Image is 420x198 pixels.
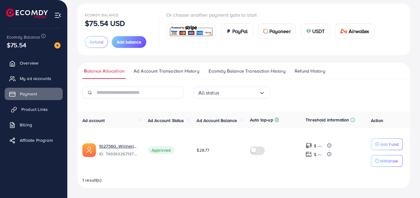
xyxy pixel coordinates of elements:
a: cardPayPal [221,23,253,39]
p: Auto top-up [250,116,273,124]
span: Refund History [295,68,325,74]
span: Ecomdy Balance [85,12,119,18]
span: $28.77 [197,147,209,153]
a: Affiliate Program [5,134,63,146]
span: Product Links [21,106,48,112]
span: Overview [20,60,38,66]
span: Ad Account Balance [197,117,237,124]
a: Billing [5,119,63,131]
span: Refund [89,39,103,45]
a: card [166,24,216,39]
a: Product Links [5,103,63,116]
p: Add Fund [380,141,399,148]
img: menu [54,12,61,19]
img: image [54,42,60,48]
img: top-up amount [306,142,312,149]
span: Action [371,117,383,124]
span: Billing [20,122,32,128]
p: Or choose another payment gate to start [166,11,380,19]
a: 1027560_Winnerize_1744747938584 [99,143,138,149]
img: card [306,29,311,34]
a: cardAirwallex [335,23,374,39]
span: Add balance [117,39,141,45]
button: Refund [85,36,108,48]
span: Ad Account Status [148,117,184,124]
iframe: Chat [394,170,415,193]
a: Overview [5,57,63,69]
span: Airwallex [349,27,369,35]
input: Search for option [219,88,259,98]
span: Payoneer [269,27,291,35]
div: <span class='underline'>1027560_Winnerize_1744747938584</span></br>7493632671978045448 [99,143,138,157]
img: logo [6,9,48,18]
span: My ad accounts [20,75,51,82]
span: Balance Allocation [84,68,124,74]
a: My ad accounts [5,72,63,85]
p: $75.54 USD [85,19,125,27]
a: cardPayoneer [258,23,296,39]
a: Payment [5,88,63,100]
span: $75.54 [7,40,26,49]
img: ic-ads-acc.e4c84228.svg [82,143,96,157]
img: card [168,25,214,38]
span: Payment [20,91,37,97]
p: Threshold information [306,116,349,124]
img: card [263,29,268,34]
span: ID: 7493632671978045448 [99,151,138,157]
span: USDT [312,27,325,35]
span: All status [198,88,219,98]
button: Add balance [112,36,146,48]
button: Withdraw [371,155,403,167]
div: Search for option [193,86,270,99]
img: card [340,29,347,34]
span: Ecomdy Balance Transaction History [209,68,285,74]
img: top-up amount [306,151,312,158]
span: Affiliate Program [20,137,53,143]
p: Withdraw [380,157,398,165]
span: Ecomdy Balance [7,34,40,40]
p: $ --- [314,151,322,158]
p: $ --- [314,142,322,150]
span: 1 result(s) [82,177,102,183]
span: Ad Account Transaction History [134,68,199,74]
img: card [226,29,231,34]
span: Ad account [82,117,105,124]
span: PayPal [232,27,248,35]
a: cardUSDT [301,23,330,39]
span: Approved [148,146,174,154]
button: Add Fund [371,138,403,150]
